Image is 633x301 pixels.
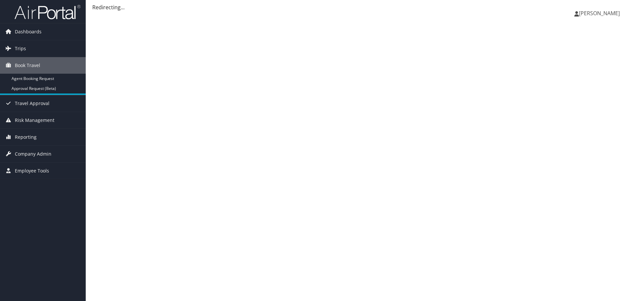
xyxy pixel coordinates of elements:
[574,3,626,23] a: [PERSON_NAME]
[579,10,620,17] span: [PERSON_NAME]
[92,3,626,11] div: Redirecting...
[15,163,49,179] span: Employee Tools
[15,57,40,74] span: Book Travel
[15,146,51,162] span: Company Admin
[15,129,37,145] span: Reporting
[15,23,42,40] span: Dashboards
[15,112,54,129] span: Risk Management
[15,40,26,57] span: Trips
[15,4,80,20] img: airportal-logo.png
[15,95,49,112] span: Travel Approval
